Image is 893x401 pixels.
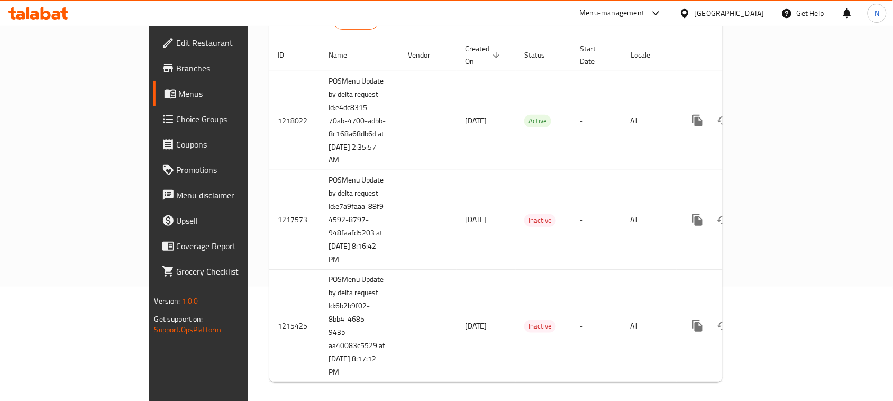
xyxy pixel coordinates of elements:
[524,320,556,332] span: Inactive
[177,138,290,151] span: Coupons
[153,81,298,106] a: Menus
[153,56,298,81] a: Branches
[524,49,559,61] span: Status
[710,313,736,339] button: Change Status
[320,270,399,382] td: POSMenu Update by delta request Id:6b2b9f02-8bb4-4685-943b-aa40083c5529 at [DATE] 8:17:12 PM
[153,106,298,132] a: Choice Groups
[177,62,290,75] span: Branches
[622,270,677,382] td: All
[710,108,736,133] button: Change Status
[465,114,487,127] span: [DATE]
[580,42,609,68] span: Start Date
[153,259,298,284] a: Grocery Checklist
[631,49,664,61] span: Locale
[153,30,298,56] a: Edit Restaurant
[571,270,622,382] td: -
[153,157,298,183] a: Promotions
[677,39,795,71] th: Actions
[622,170,677,270] td: All
[153,183,298,208] a: Menu disclaimer
[685,108,710,133] button: more
[524,214,556,226] span: Inactive
[177,163,290,176] span: Promotions
[465,42,503,68] span: Created On
[177,240,290,252] span: Coverage Report
[278,49,298,61] span: ID
[154,312,203,326] span: Get support on:
[154,294,180,308] span: Version:
[874,7,879,19] span: N
[710,207,736,233] button: Change Status
[524,214,556,227] div: Inactive
[153,208,298,233] a: Upsell
[465,213,487,226] span: [DATE]
[580,7,645,20] div: Menu-management
[177,214,290,227] span: Upsell
[524,115,551,127] span: Active
[177,265,290,278] span: Grocery Checklist
[320,170,399,270] td: POSMenu Update by delta request Id:e7a9faaa-88f9-4592-8797-948faafd5203 at [DATE] 8:16:42 PM
[177,189,290,202] span: Menu disclaimer
[179,87,290,100] span: Menus
[320,71,399,170] td: POSMenu Update by delta request Id:e4dc8315-70ab-4700-adbb-8c168a68db6d at [DATE] 2:35:57 AM
[685,313,710,339] button: more
[571,71,622,170] td: -
[695,7,764,19] div: [GEOGRAPHIC_DATA]
[154,323,222,336] a: Support.OpsPlatform
[329,49,361,61] span: Name
[153,233,298,259] a: Coverage Report
[408,49,444,61] span: Vendor
[524,320,556,333] div: Inactive
[182,294,198,308] span: 1.0.0
[177,37,290,49] span: Edit Restaurant
[622,71,677,170] td: All
[177,113,290,125] span: Choice Groups
[269,39,795,383] table: enhanced table
[278,12,379,30] h2: Menus List
[571,170,622,270] td: -
[153,132,298,157] a: Coupons
[685,207,710,233] button: more
[465,319,487,333] span: [DATE]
